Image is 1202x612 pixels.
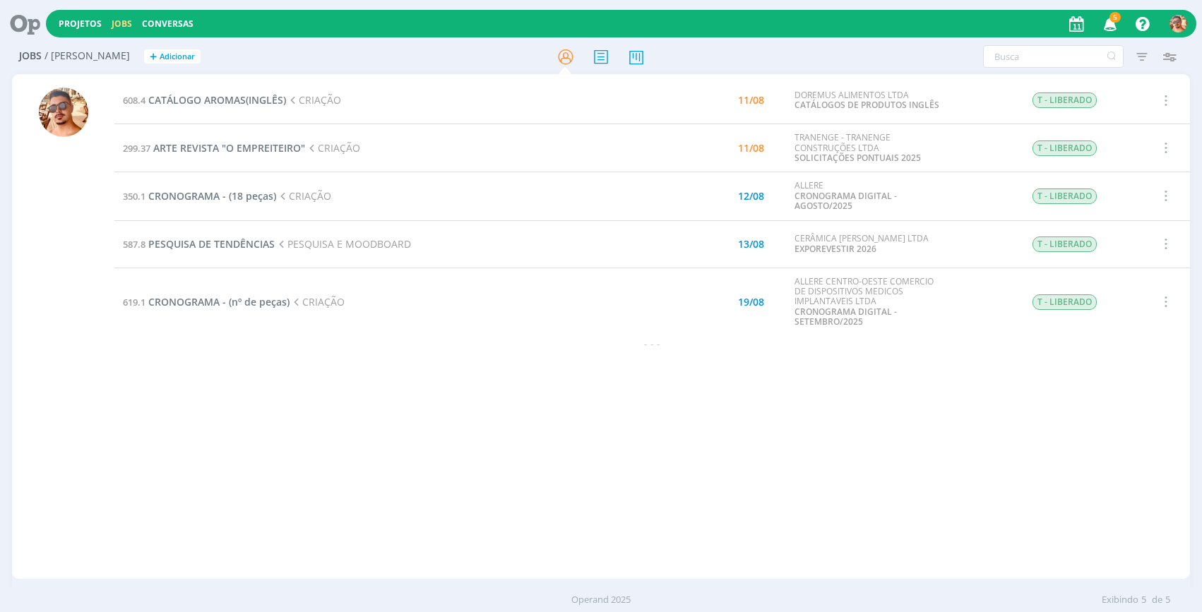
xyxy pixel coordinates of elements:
[1170,15,1187,32] img: V
[148,295,290,308] span: CRONOGRAMA - (nº de peças)
[160,52,195,61] span: Adicionar
[44,50,130,62] span: / [PERSON_NAME]
[1165,593,1170,607] span: 5
[795,306,897,328] a: CRONOGRAMA DIGITAL - SETEMBRO/2025
[795,234,940,254] div: CERÂMICA [PERSON_NAME] LTDA
[144,49,201,64] button: +Adicionar
[795,99,939,111] a: CATÁLOGOS DE PRODUTOS INGLÊS
[123,141,305,155] a: 299.37ARTE REVISTA "O EMPREITEIRO"
[112,18,132,30] a: Jobs
[142,18,194,30] a: Conversas
[123,237,275,251] a: 587.8PESQUISA DE TENDÊNCIAS
[123,142,150,155] span: 299.37
[795,133,940,163] div: TRANENGE - TRANENGE CONSTRUÇÕES LTDA
[150,49,157,64] span: +
[153,141,305,155] span: ARTE REVISTA "O EMPREITEIRO"
[114,336,1190,351] div: - - -
[286,93,341,107] span: CRIAÇÃO
[795,90,940,111] div: DOREMUS ALIMENTOS LTDA
[1033,140,1097,156] span: T - LIBERADO
[138,18,198,30] button: Conversas
[1109,12,1121,23] span: 5
[1141,593,1146,607] span: 5
[738,143,764,153] div: 11/08
[738,95,764,105] div: 11/08
[123,93,286,107] a: 608.4CATÁLOGO AROMAS(INGLÊS)
[1033,188,1097,204] span: T - LIBERADO
[738,191,764,201] div: 12/08
[1033,294,1097,310] span: T - LIBERADO
[795,243,876,255] a: EXPOREVESTIR 2026
[148,189,276,203] span: CRONOGRAMA - (18 peças)
[19,50,42,62] span: Jobs
[305,141,360,155] span: CRIAÇÃO
[123,189,276,203] a: 350.1CRONOGRAMA - (18 peças)
[290,295,345,308] span: CRIAÇÃO
[148,237,275,251] span: PESQUISA DE TENDÊNCIAS
[107,18,136,30] button: Jobs
[1169,11,1188,36] button: V
[123,94,145,107] span: 608.4
[795,277,940,328] div: ALLERE CENTRO-OESTE COMERCIO DE DISPOSITIVOS MEDICOS IMPLANTAVEIS LTDA
[1095,11,1124,37] button: 5
[795,152,921,164] a: SOLICITAÇÕES PONTUAIS 2025
[276,189,331,203] span: CRIAÇÃO
[795,181,940,211] div: ALLERE
[795,190,897,212] a: CRONOGRAMA DIGITAL - AGOSTO/2025
[123,295,290,308] a: 619.1CRONOGRAMA - (nº de peças)
[1152,593,1162,607] span: de
[1102,593,1138,607] span: Exibindo
[275,237,411,251] span: PESQUISA E MOODBOARD
[123,238,145,251] span: 587.8
[983,45,1124,68] input: Busca
[1033,92,1097,108] span: T - LIBERADO
[738,297,764,307] div: 19/08
[123,296,145,308] span: 619.1
[738,239,764,249] div: 13/08
[123,190,145,203] span: 350.1
[1033,236,1097,252] span: T - LIBERADO
[54,18,106,30] button: Projetos
[39,88,88,137] img: V
[59,18,102,30] a: Projetos
[148,93,286,107] span: CATÁLOGO AROMAS(INGLÊS)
